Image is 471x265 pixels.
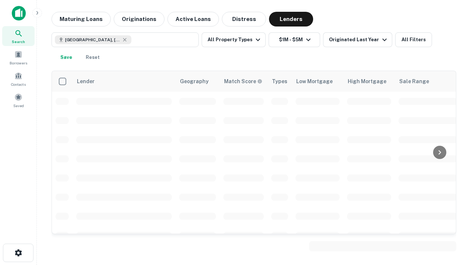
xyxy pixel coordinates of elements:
button: Reset [81,50,105,65]
div: Sale Range [399,77,429,86]
div: Lender [77,77,95,86]
a: Contacts [2,69,35,89]
button: Save your search to get updates of matches that match your search criteria. [54,50,78,65]
a: Saved [2,90,35,110]
div: Geography [180,77,209,86]
button: All Filters [395,32,432,47]
h6: Match Score [224,77,261,85]
button: Active Loans [167,12,219,26]
span: Saved [13,103,24,109]
th: Low Mortgage [292,71,343,92]
img: capitalize-icon.png [12,6,26,21]
div: Types [272,77,287,86]
span: Search [12,39,25,45]
th: Sale Range [395,71,461,92]
a: Search [2,26,35,46]
span: [GEOGRAPHIC_DATA], [GEOGRAPHIC_DATA], [GEOGRAPHIC_DATA] [65,36,120,43]
iframe: Chat Widget [434,183,471,218]
th: High Mortgage [343,71,395,92]
button: Originations [114,12,164,26]
button: [GEOGRAPHIC_DATA], [GEOGRAPHIC_DATA], [GEOGRAPHIC_DATA] [52,32,199,47]
button: $1M - $5M [269,32,320,47]
button: All Property Types [202,32,266,47]
button: Lenders [269,12,313,26]
div: Originated Last Year [329,35,389,44]
a: Borrowers [2,47,35,67]
th: Lender [72,71,176,92]
button: Distress [222,12,266,26]
th: Types [268,71,292,92]
div: High Mortgage [348,77,386,86]
th: Geography [176,71,220,92]
div: Capitalize uses an advanced AI algorithm to match your search with the best lender. The match sco... [224,77,262,85]
div: Low Mortgage [296,77,333,86]
button: Maturing Loans [52,12,111,26]
button: Originated Last Year [323,32,392,47]
span: Contacts [11,81,26,87]
th: Capitalize uses an advanced AI algorithm to match your search with the best lender. The match sco... [220,71,268,92]
span: Borrowers [10,60,27,66]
